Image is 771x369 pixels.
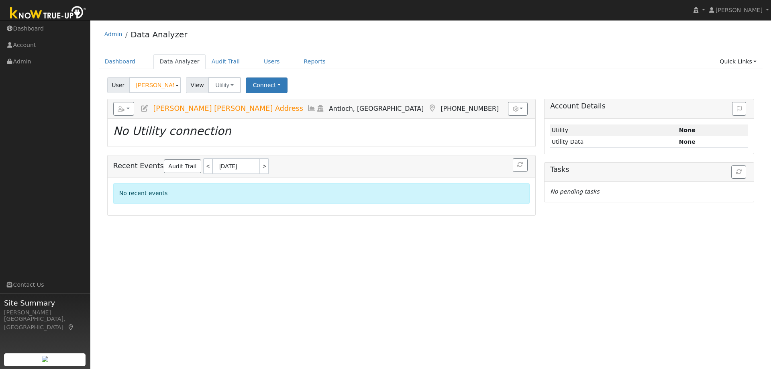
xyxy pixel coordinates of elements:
a: Login As (last Never) [316,104,325,112]
h5: Recent Events [113,158,530,174]
span: [PERSON_NAME] [PERSON_NAME] Address [153,104,303,112]
a: Data Analyzer [131,30,187,39]
a: Data Analyzer [153,54,206,69]
a: Audit Trail [164,159,201,173]
td: Utility Data [550,136,677,148]
span: [PHONE_NUMBER] [441,105,499,112]
a: Edit User (37196) [140,104,149,112]
a: > [260,158,269,174]
button: Utility [208,77,241,93]
a: < [203,158,212,174]
span: [PERSON_NAME] [716,7,763,13]
div: [PERSON_NAME] [4,308,86,317]
td: Utility [550,124,677,136]
a: Reports [298,54,332,69]
button: Refresh [513,158,528,172]
h5: Account Details [550,102,748,110]
a: Map [67,324,75,330]
a: Multi-Series Graph [307,104,316,112]
button: Issue History [732,102,746,116]
button: Refresh [731,165,746,179]
img: Know True-Up [6,4,90,22]
strong: None [679,139,696,145]
i: No Utility connection [113,124,231,138]
div: [GEOGRAPHIC_DATA], [GEOGRAPHIC_DATA] [4,315,86,332]
a: Audit Trail [206,54,246,69]
a: Dashboard [99,54,142,69]
input: Select a User [129,77,181,93]
h5: Tasks [550,165,748,174]
a: Users [258,54,286,69]
span: View [186,77,209,93]
img: retrieve [42,356,48,362]
strong: ID: null, authorized: None [679,127,696,133]
a: Map [428,104,436,112]
span: Antioch, [GEOGRAPHIC_DATA] [329,105,424,112]
span: User [107,77,129,93]
a: Admin [104,31,122,37]
button: Connect [246,77,288,93]
span: Site Summary [4,298,86,308]
i: No pending tasks [550,188,599,195]
a: Quick Links [714,54,763,69]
